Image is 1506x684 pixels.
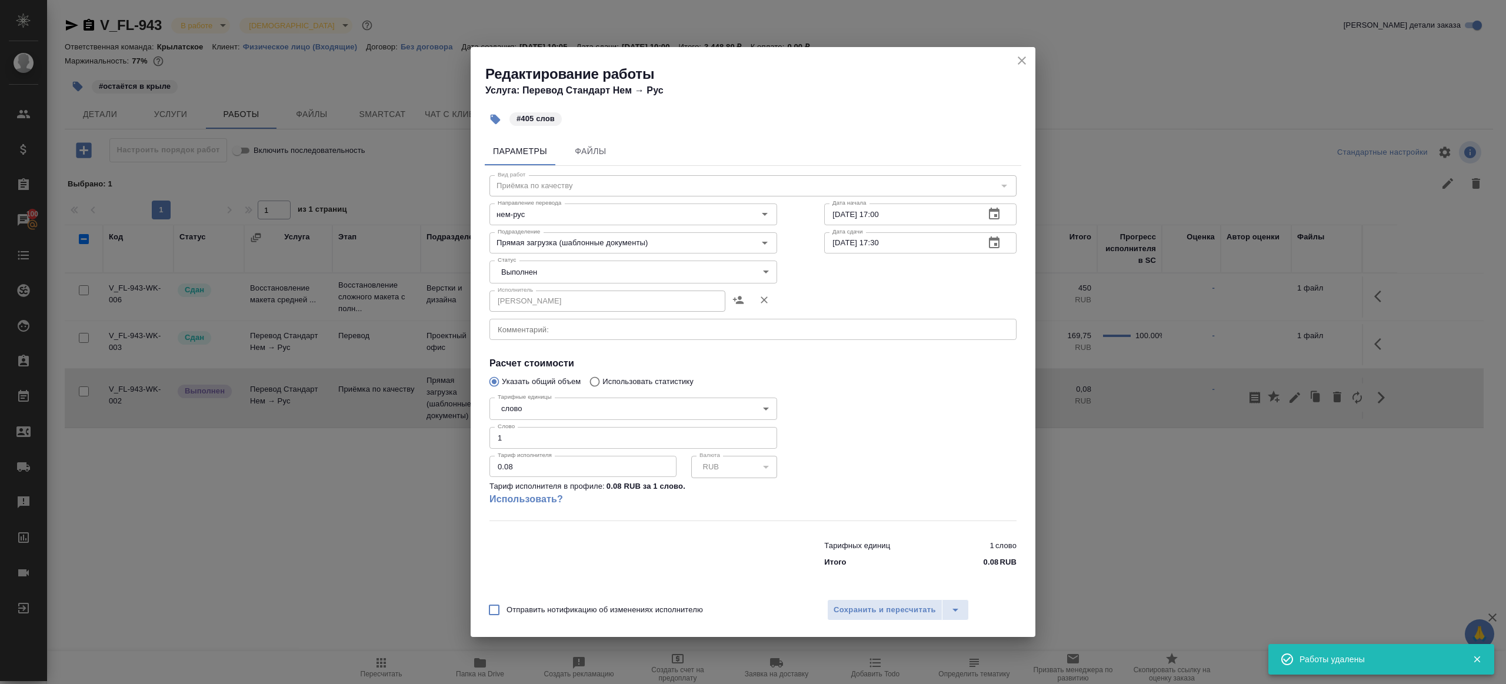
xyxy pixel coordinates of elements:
p: Тарифных единиц [824,540,890,552]
h2: Редактирование работы [485,65,1035,84]
button: close [1013,52,1031,69]
button: Open [757,206,773,222]
span: Файлы [562,144,619,159]
button: Добавить тэг [482,106,508,132]
p: Итого [824,556,846,568]
span: Отправить нотификацию об изменениях исполнителю [507,604,703,616]
p: 0.08 [984,556,999,568]
button: RUB [699,462,722,472]
p: 1 [990,540,994,552]
div: split button [827,599,969,620]
button: Назначить [725,286,751,314]
div: Работы удалены [1300,653,1455,665]
div: RUB [691,456,778,478]
h4: Услуга: Перевод Стандарт Нем → Рус [485,84,1035,98]
span: 405 слов [508,114,563,124]
p: #405 слов [517,113,555,125]
h4: Расчет стоимости [489,356,1017,371]
span: Параметры [492,144,548,159]
a: Использовать? [489,492,777,506]
span: Сохранить и пересчитать [834,603,936,617]
p: 0.08 RUB за 1 слово . [607,481,685,492]
p: слово [995,540,1017,552]
div: слово [489,398,777,420]
button: Open [757,235,773,251]
button: Выполнен [498,267,541,277]
button: слово [498,403,525,413]
p: Тариф исполнителя в профиле: [489,481,605,492]
div: Выполнен [489,261,777,283]
p: RUB [999,556,1017,568]
button: Закрыть [1465,654,1489,665]
button: Удалить [751,286,777,314]
button: Сохранить и пересчитать [827,599,942,620]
